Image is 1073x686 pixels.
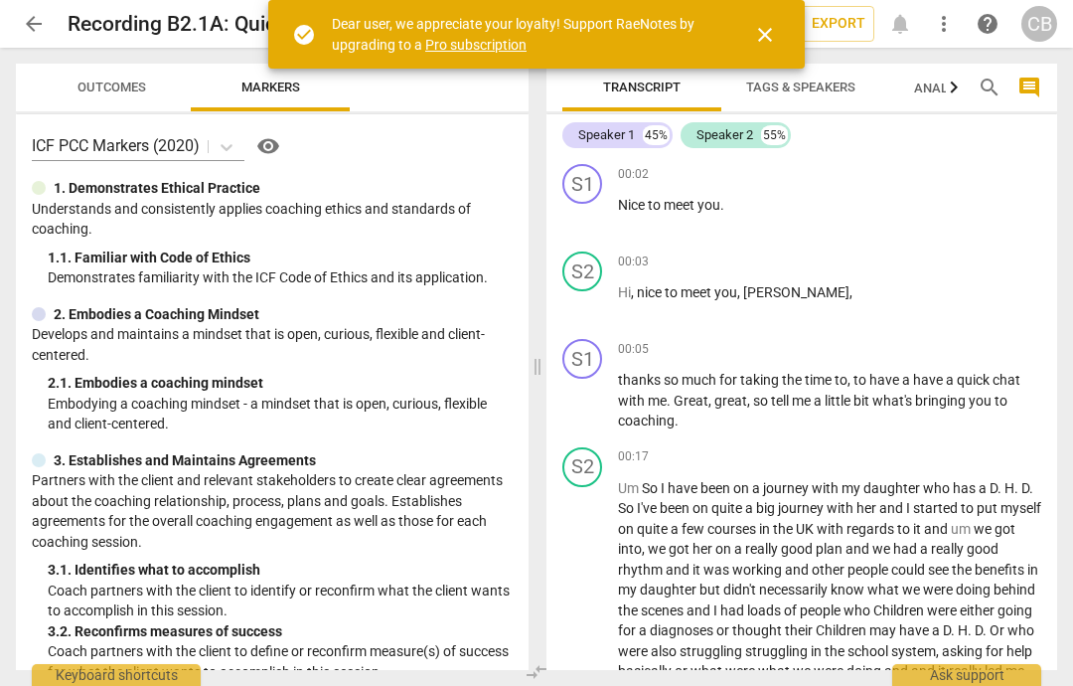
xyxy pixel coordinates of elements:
[697,197,720,213] span: you
[650,622,716,638] span: diagnoses
[54,450,316,471] p: 3. Establishes and Maintains Agreements
[983,622,990,638] span: .
[814,663,846,679] span: were
[773,6,874,42] button: Export
[974,521,995,537] span: we
[891,643,936,659] span: system
[897,521,913,537] span: to
[805,372,835,388] span: time
[816,541,845,557] span: plan
[690,663,725,679] span: what
[637,521,671,537] span: quite
[778,500,827,516] span: journey
[48,641,513,682] p: Coach partners with the client to define or reconfirm measure(s) of success for what the client w...
[618,562,666,578] span: rhythm
[796,521,817,537] span: UK
[648,197,664,213] span: to
[825,393,853,409] span: little
[884,663,911,679] span: and
[562,252,602,291] div: Change speaker
[720,602,747,618] span: had
[993,372,1020,388] span: chat
[707,521,759,537] span: courses
[77,80,146,94] span: Outcomes
[618,166,649,183] span: 00:02
[665,284,681,300] span: to
[720,197,724,213] span: .
[692,541,715,557] span: her
[853,372,869,388] span: to
[927,602,960,618] span: were
[968,622,975,638] span: .
[699,582,723,598] span: but
[958,622,968,638] span: H
[32,199,513,240] p: Understands and consistently applies coaching ethics and standards of coaching.
[715,541,734,557] span: on
[785,562,812,578] span: and
[914,81,1006,95] span: Analytics
[732,622,785,638] span: thought
[745,541,781,557] span: really
[856,500,879,516] span: her
[618,521,637,537] span: on
[913,521,924,537] span: it
[752,480,763,496] span: a
[68,12,413,37] h2: Recording B2.1A: Quick Chat/What Brings You to Coaching ([PERSON_NAME], 18:35)
[637,500,660,516] span: I've
[986,643,1006,659] span: for
[734,541,745,557] span: a
[1013,72,1045,103] button: Show/Hide comments
[942,643,986,659] span: asking
[835,372,847,388] span: to
[637,284,665,300] span: nice
[618,500,637,516] span: So
[680,643,745,659] span: struggling
[700,480,733,496] span: been
[932,622,943,638] span: a
[668,480,700,496] span: have
[48,267,513,288] p: Demonstrates familiarity with the ICF Code of Ethics and its application.
[252,130,284,162] button: Help
[578,125,635,145] div: Speaker 1
[696,125,753,145] div: Speaker 2
[725,663,758,679] span: were
[892,664,1041,686] div: Ask support
[867,582,902,598] span: what
[913,500,961,516] span: started
[853,393,872,409] span: bit
[714,284,737,300] span: you
[332,14,717,55] div: Dear user, we appreciate your loyalty! Support RaeNotes by upgrading to a
[915,393,969,409] span: bringing
[970,6,1005,42] a: Help
[793,663,814,679] span: we
[997,480,1004,496] span: .
[920,541,931,557] span: a
[827,500,856,516] span: with
[812,562,847,578] span: other
[957,372,993,388] span: quick
[32,470,513,552] p: Partners with the client and relevant stakeholders to create clear agreements about the coaching ...
[995,393,1007,409] span: to
[618,582,640,598] span: my
[675,663,690,679] span: or
[792,393,814,409] span: me
[618,663,675,679] span: basically
[562,339,602,379] div: Change speaker
[618,448,649,465] span: 00:17
[995,521,1015,537] span: got
[618,602,641,618] span: the
[1014,480,1021,496] span: .
[997,602,1032,618] span: going
[994,582,1035,598] span: behind
[682,521,707,537] span: few
[642,480,661,496] span: So
[708,393,714,409] span: ,
[703,562,732,578] span: was
[817,521,846,537] span: with
[674,393,708,409] span: Great
[618,480,642,496] span: Filler word
[618,393,648,409] span: with
[936,643,942,659] span: ,
[48,373,513,394] div: 2. 1. Embodies a coaching mindset
[846,663,884,679] span: doing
